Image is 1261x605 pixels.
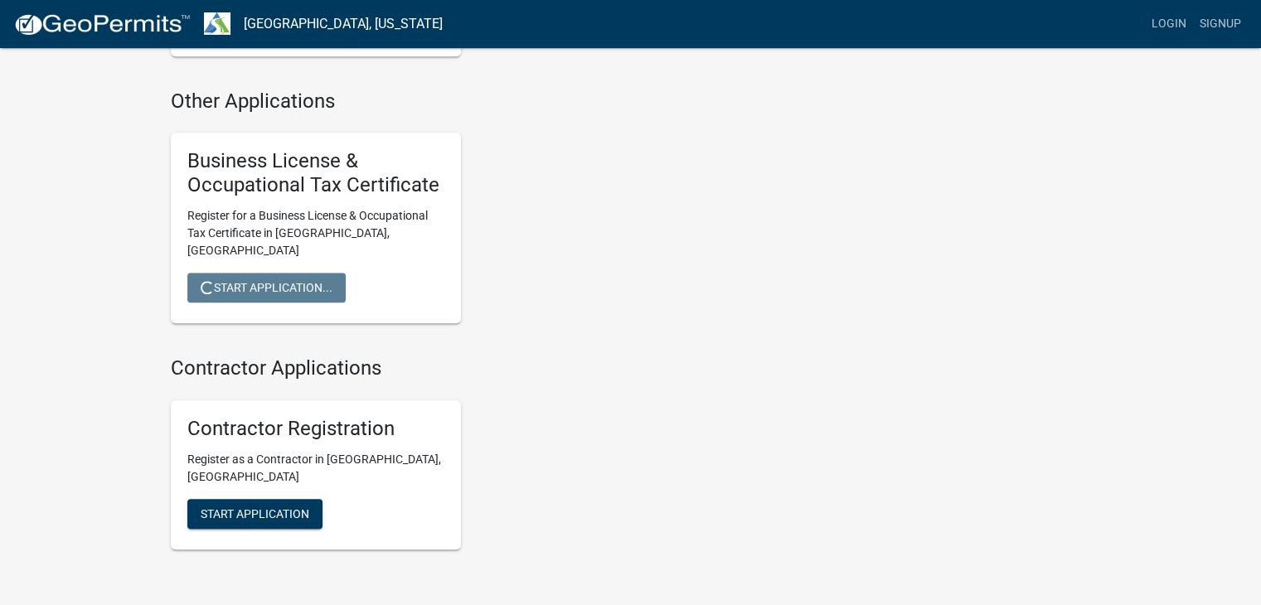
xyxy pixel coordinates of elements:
a: [GEOGRAPHIC_DATA], [US_STATE] [244,10,443,38]
button: Start Application [187,499,323,529]
h5: Business License & Occupational Tax Certificate [187,149,444,197]
a: Login [1145,8,1193,40]
h4: Contractor Applications [171,356,776,380]
wm-workflow-list-section: Other Applications [171,90,776,336]
p: Register as a Contractor in [GEOGRAPHIC_DATA], [GEOGRAPHIC_DATA] [187,451,444,486]
img: Troup County, Georgia [204,12,230,35]
h4: Other Applications [171,90,776,114]
p: Register for a Business License & Occupational Tax Certificate in [GEOGRAPHIC_DATA], [GEOGRAPHIC_... [187,207,444,259]
span: Start Application... [201,280,332,293]
h5: Contractor Registration [187,417,444,441]
a: Signup [1193,8,1248,40]
button: Start Application... [187,273,346,302]
span: Start Application [201,506,309,520]
wm-workflow-list-section: Contractor Applications [171,356,776,563]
